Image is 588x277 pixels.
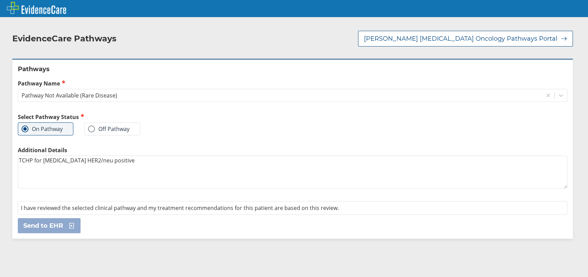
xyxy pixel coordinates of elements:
[18,156,567,188] textarea: TCHP for [MEDICAL_DATA] HER2/neu positive
[23,222,63,230] span: Send to EHR
[88,126,130,132] label: Off Pathway
[18,146,567,154] label: Additional Details
[364,35,558,43] span: [PERSON_NAME] [MEDICAL_DATA] Oncology Pathways Portal
[18,79,567,87] label: Pathway Name
[18,218,81,233] button: Send to EHR
[12,34,117,44] h2: EvidenceCare Pathways
[21,204,339,212] span: I have reviewed the selected clinical pathway and my treatment recommendations for this patient a...
[7,2,66,14] img: EvidenceCare
[22,92,117,99] div: Pathway Not Available (Rare Disease)
[18,113,290,121] h2: Select Pathway Status
[18,65,567,73] h2: Pathways
[358,31,573,47] button: [PERSON_NAME] [MEDICAL_DATA] Oncology Pathways Portal
[22,126,63,132] label: On Pathway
